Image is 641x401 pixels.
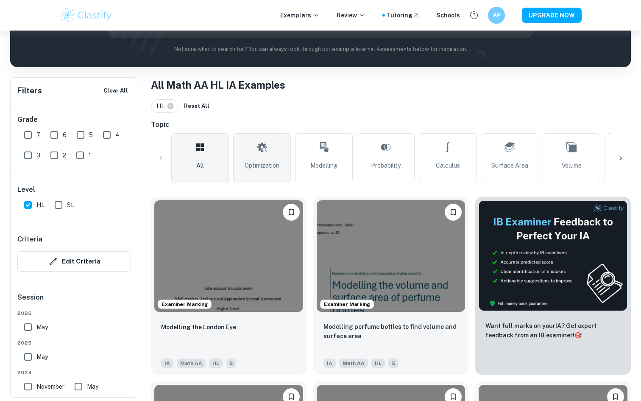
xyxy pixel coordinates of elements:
[245,161,279,170] span: Optimization
[196,161,204,170] span: All
[156,101,168,111] span: HL
[17,369,131,376] span: 2024
[337,11,365,20] p: Review
[59,7,113,24] img: Clastify logo
[488,7,505,24] button: AP
[317,200,465,312] img: Math AA IA example thumbnail: Modelling perfume bottles to find volume
[154,200,303,312] img: Math AA IA example thumbnail: Modelling the London Eye
[67,200,74,210] span: SL
[371,359,385,368] span: HL
[339,359,368,368] span: Math AA
[475,197,631,375] a: ThumbnailWant full marks on yourIA? Get expert feedback from an IB examiner!
[17,292,131,309] h6: Session
[87,382,98,391] span: May
[63,151,66,160] span: 2
[17,85,42,97] h6: Filters
[17,309,131,317] span: 2026
[36,322,48,332] span: May
[101,84,130,97] button: Clear All
[151,120,631,130] h6: Topic
[151,99,178,113] div: HL
[479,200,627,311] img: Thumbnail
[280,11,320,20] p: Exemplars
[36,382,64,391] span: November
[436,161,460,170] span: Calculus
[115,130,120,140] span: 4
[36,352,48,362] span: May
[371,161,401,170] span: Probability
[177,359,206,368] span: Math AA
[492,11,502,20] h6: AP
[209,359,223,368] span: HL
[36,200,45,210] span: HL
[226,359,236,368] span: 5
[522,8,582,23] button: UPGRADE NOW
[387,11,419,20] a: Tutoring
[320,300,373,308] span: Examiner Marking
[17,115,131,125] h6: Grade
[161,359,173,368] span: IA
[151,77,631,93] h1: All Math AA HL IA Examples
[17,339,131,347] span: 2025
[161,322,236,332] p: Modelling the London Eye
[36,130,40,140] span: 7
[323,359,336,368] span: IA
[388,359,399,368] span: 5
[467,8,481,22] button: Help and Feedback
[17,251,131,272] button: Edit Criteria
[283,204,300,221] button: Bookmark
[89,130,93,140] span: 5
[17,45,624,53] p: Not sure what to search for? You can always look through our example Internal Assessments below f...
[313,197,469,375] a: Examiner MarkingBookmarkModelling perfume bottles to find volume and surface areaIAMath AAHL5
[491,161,528,170] span: Surface Area
[151,197,307,375] a: Examiner MarkingBookmarkModelling the London EyeIAMath AAHL5
[17,234,42,244] h6: Criteria
[158,300,211,308] span: Examiner Marking
[574,332,582,339] span: 🎯
[89,151,91,160] span: 1
[485,321,621,340] p: Want full marks on your IA ? Get expert feedback from an IB examiner!
[63,130,67,140] span: 6
[182,100,212,112] button: Reset All
[17,185,131,195] h6: Level
[36,151,40,160] span: 3
[445,204,462,221] button: Bookmark
[323,322,459,341] p: Modelling perfume bottles to find volume and surface area
[310,161,337,170] span: Modelling
[562,161,582,170] span: Volume
[436,11,460,20] a: Schools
